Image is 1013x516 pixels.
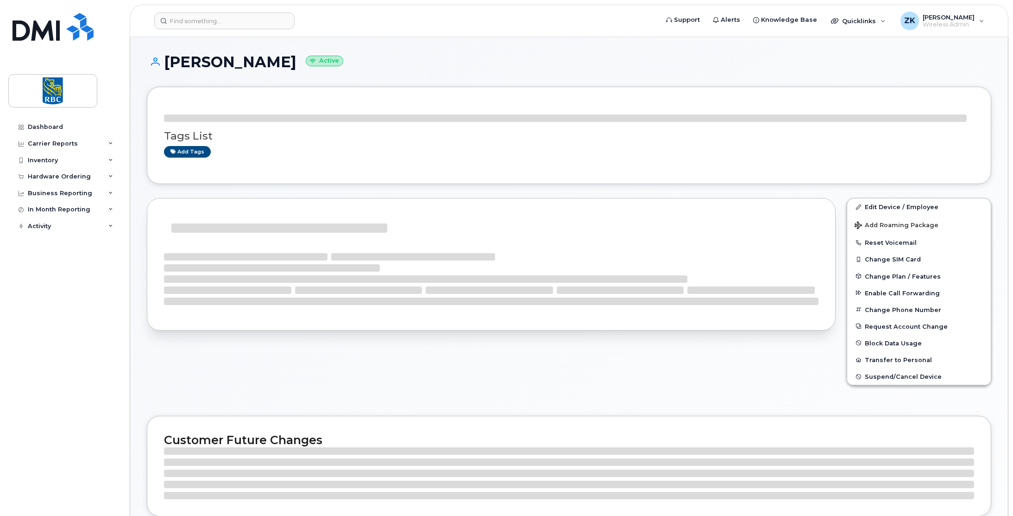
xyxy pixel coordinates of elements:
[865,273,941,280] span: Change Plan / Features
[847,234,991,251] button: Reset Voicemail
[847,215,991,234] button: Add Roaming Package
[847,335,991,351] button: Block Data Usage
[847,368,991,385] button: Suspend/Cancel Device
[865,289,940,296] span: Enable Call Forwarding
[306,56,343,66] small: Active
[847,318,991,335] button: Request Account Change
[847,268,991,285] button: Change Plan / Features
[865,373,942,380] span: Suspend/Cancel Device
[164,130,974,142] h3: Tags List
[855,222,938,230] span: Add Roaming Package
[847,251,991,268] button: Change SIM Card
[847,285,991,301] button: Enable Call Forwarding
[164,433,974,447] h2: Customer Future Changes
[164,146,211,158] a: Add tags
[847,198,991,215] a: Edit Device / Employee
[847,351,991,368] button: Transfer to Personal
[847,301,991,318] button: Change Phone Number
[147,54,991,70] h1: [PERSON_NAME]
